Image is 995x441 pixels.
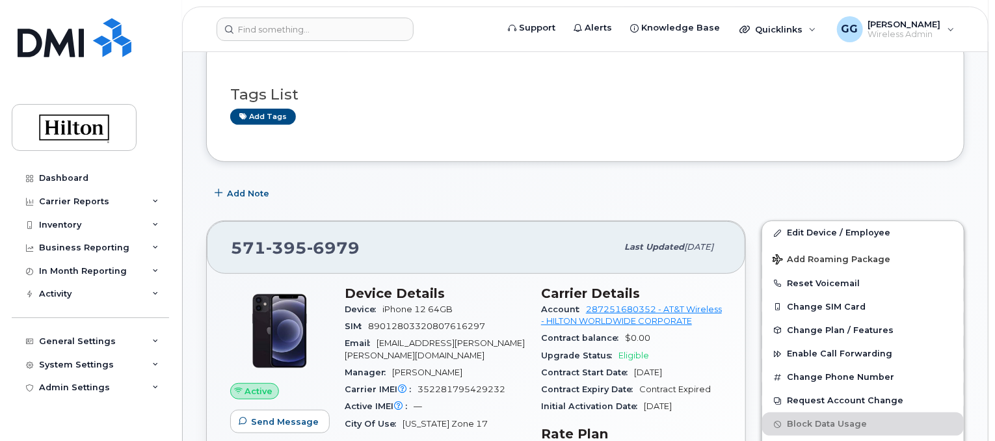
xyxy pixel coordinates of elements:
[345,384,418,394] span: Carrier IMEI
[345,338,377,348] span: Email
[245,385,273,397] span: Active
[787,325,894,335] span: Change Plan / Features
[684,242,713,252] span: [DATE]
[762,342,964,366] button: Enable Call Forwarding
[403,419,488,429] span: [US_STATE] Zone 17
[762,366,964,389] button: Change Phone Number
[345,338,525,360] span: [EMAIL_ADDRESS][PERSON_NAME][PERSON_NAME][DOMAIN_NAME]
[541,286,722,301] h3: Carrier Details
[418,384,505,394] span: 352281795429232
[227,187,269,200] span: Add Note
[345,286,525,301] h3: Device Details
[206,181,280,205] button: Add Note
[345,419,403,429] span: City Of Use
[762,319,964,342] button: Change Plan / Features
[499,15,564,41] a: Support
[541,367,634,377] span: Contract Start Date
[345,321,368,331] span: SIM
[382,304,453,314] span: iPhone 12 64GB
[938,384,985,431] iframe: Messenger Launcher
[345,401,414,411] span: Active IMEI
[762,221,964,245] a: Edit Device / Employee
[621,15,729,41] a: Knowledge Base
[345,304,382,314] span: Device
[392,367,462,377] span: [PERSON_NAME]
[541,401,644,411] span: Initial Activation Date
[639,384,711,394] span: Contract Expired
[541,351,618,360] span: Upgrade Status
[368,321,485,331] span: 89012803320807616297
[541,333,625,343] span: Contract balance
[624,242,684,252] span: Last updated
[541,384,639,394] span: Contract Expiry Date
[564,15,621,41] a: Alerts
[217,18,414,41] input: Find something...
[251,416,319,428] span: Send Message
[541,304,586,314] span: Account
[618,351,649,360] span: Eligible
[641,21,720,34] span: Knowledge Base
[414,401,422,411] span: —
[755,24,803,34] span: Quicklinks
[644,401,672,411] span: [DATE]
[541,304,722,326] a: 287251680352 - AT&T Wireless - HILTON WORLDWIDE CORPORATE
[730,16,825,42] div: Quicklinks
[762,245,964,272] button: Add Roaming Package
[634,367,662,377] span: [DATE]
[625,333,650,343] span: $0.00
[585,21,612,34] span: Alerts
[241,292,319,370] img: iPhone_12.jpg
[230,87,940,103] h3: Tags List
[762,389,964,412] button: Request Account Change
[762,295,964,319] button: Change SIM Card
[230,109,296,125] a: Add tags
[519,21,555,34] span: Support
[307,238,360,258] span: 6979
[828,16,964,42] div: Gwendolyn Garrison
[266,238,307,258] span: 395
[868,29,941,40] span: Wireless Admin
[762,272,964,295] button: Reset Voicemail
[345,367,392,377] span: Manager
[787,349,892,359] span: Enable Call Forwarding
[773,254,890,267] span: Add Roaming Package
[762,412,964,436] button: Block Data Usage
[231,238,360,258] span: 571
[842,21,858,37] span: GG
[868,19,941,29] span: [PERSON_NAME]
[230,410,330,433] button: Send Message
